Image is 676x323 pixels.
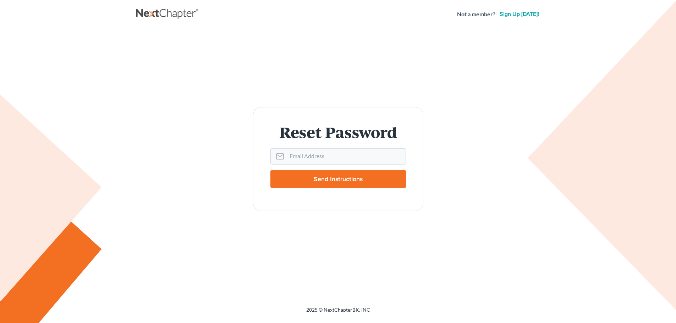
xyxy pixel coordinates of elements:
[270,170,406,188] input: Send Instructions
[287,149,406,164] input: Email Address
[136,306,540,319] div: 2025 © NextChapterBK, INC
[270,124,406,140] h1: Reset Password
[457,10,495,18] strong: Not a member?
[498,11,540,17] a: Sign up [DATE]!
